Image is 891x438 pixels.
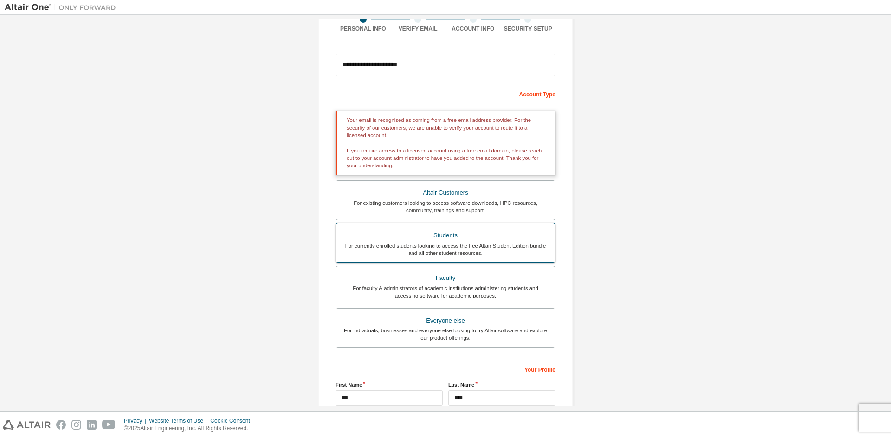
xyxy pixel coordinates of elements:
[342,272,549,285] div: Faculty
[391,25,446,32] div: Verify Email
[342,285,549,299] div: For faculty & administrators of academic institutions administering students and accessing softwa...
[342,186,549,199] div: Altair Customers
[336,381,443,388] label: First Name
[124,417,149,425] div: Privacy
[5,3,121,12] img: Altair One
[210,417,255,425] div: Cookie Consent
[336,362,555,376] div: Your Profile
[336,86,555,101] div: Account Type
[342,242,549,257] div: For currently enrolled students looking to access the free Altair Student Edition bundle and all ...
[342,229,549,242] div: Students
[71,420,81,430] img: instagram.svg
[336,111,555,175] div: Your email is recognised as coming from a free email address provider. For the security of our cu...
[56,420,66,430] img: facebook.svg
[342,327,549,342] div: For individuals, businesses and everyone else looking to try Altair software and explore our prod...
[149,417,210,425] div: Website Terms of Use
[102,420,116,430] img: youtube.svg
[501,25,556,32] div: Security Setup
[87,420,97,430] img: linkedin.svg
[342,314,549,327] div: Everyone else
[342,199,549,214] div: For existing customers looking to access software downloads, HPC resources, community, trainings ...
[336,25,391,32] div: Personal Info
[448,381,555,388] label: Last Name
[445,25,501,32] div: Account Info
[124,425,256,432] p: © 2025 Altair Engineering, Inc. All Rights Reserved.
[3,420,51,430] img: altair_logo.svg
